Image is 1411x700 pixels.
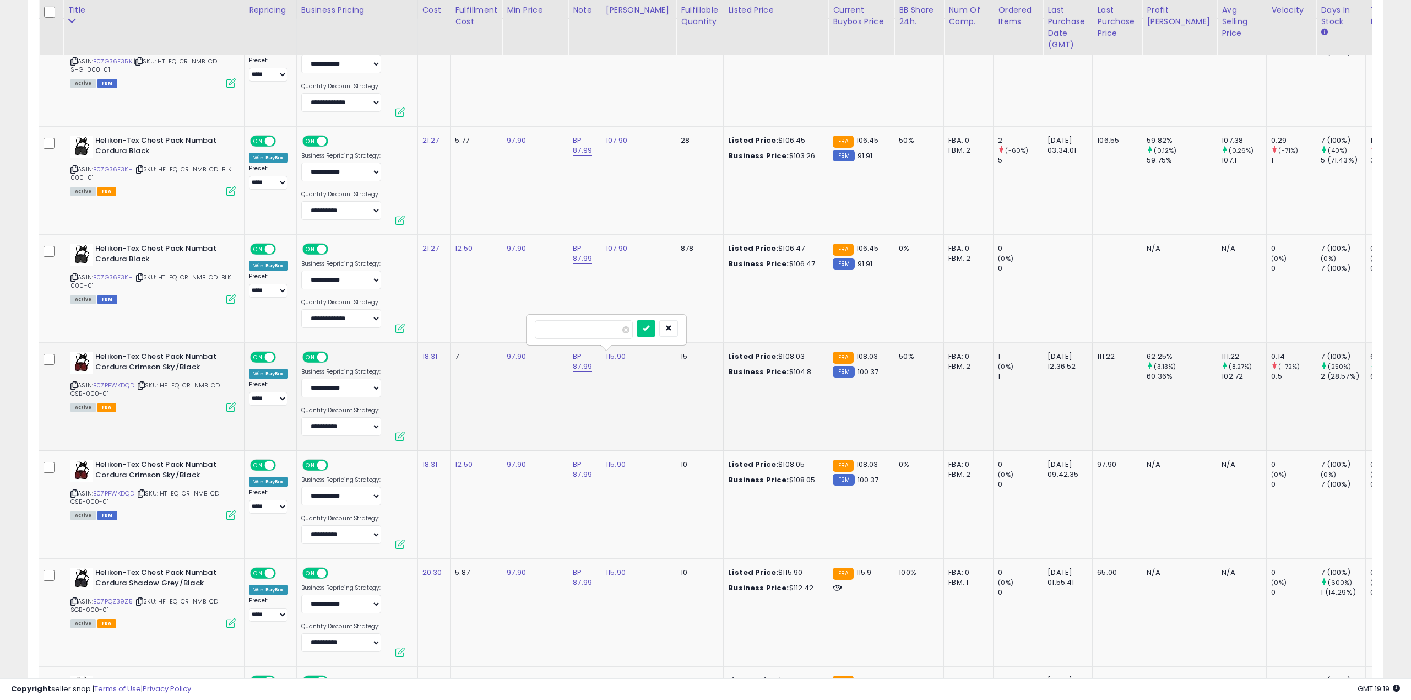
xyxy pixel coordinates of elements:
div: Win BuyBox [249,153,288,163]
div: 7 [455,352,493,362]
div: 0 [998,568,1043,578]
div: 7 (100%) [1321,263,1365,273]
div: 62.25% [1147,352,1217,362]
div: 5 (71.43%) [1321,155,1365,165]
a: 97.90 [507,243,526,254]
label: Business Repricing Strategy: [301,584,381,592]
div: ASIN: [70,136,236,195]
div: 97.90 [1097,460,1133,470]
div: 65.00 [1097,568,1133,578]
small: Days In Stock. [1321,28,1327,37]
div: N/A [1147,568,1208,578]
div: 0 [1271,244,1316,254]
div: FBA: 0 [948,460,985,470]
div: FBM: 2 [948,146,985,155]
div: 1 (14.29%) [1321,588,1365,597]
b: Business Price: [728,259,789,269]
small: (40%) [1328,146,1347,155]
div: 5.77 [455,136,493,146]
div: Fulfillment Cost [455,4,497,28]
div: $108.05 [728,475,820,485]
a: BP 87.99 [573,135,592,156]
span: All listings currently available for purchase on Amazon [70,187,96,196]
span: ON [303,569,317,578]
div: N/A [1222,568,1258,578]
div: Last Purchase Price [1097,4,1137,39]
div: Days In Stock [1321,4,1361,28]
div: 1 [998,371,1043,381]
span: FBA [97,619,116,628]
a: 107.90 [606,243,627,254]
div: FBM: 1 [948,578,985,588]
small: (3.13%) [1154,362,1176,371]
div: Business Pricing [301,4,413,16]
small: (0%) [998,254,1013,263]
small: FBM [833,150,854,161]
strong: Copyright [11,683,51,694]
span: | SKU: HF-EQ-CR-NMB-CD-BLK-000-01 [70,165,235,181]
img: 41XVbaVNVML._SL40_.jpg [70,136,93,158]
small: FBM [833,258,854,270]
small: (0%) [998,362,1013,371]
div: [PERSON_NAME] [606,4,671,16]
div: 107.1 [1222,155,1266,165]
a: BP 87.99 [573,459,592,480]
small: (-72%) [1278,362,1300,371]
a: 20.30 [422,567,442,578]
div: Preset: [249,273,288,298]
div: FBA: 0 [948,136,985,146]
span: All listings currently available for purchase on Amazon [70,79,96,88]
label: Business Repricing Strategy: [301,368,381,376]
span: 91.91 [858,150,873,161]
b: Helikon-Tex Chest Pack Numbat Cordura Crimson Sky/Black [95,460,229,483]
div: 1 [1271,155,1316,165]
div: $108.05 [728,460,820,470]
small: (-71%) [1278,146,1298,155]
b: Business Price: [728,475,789,485]
label: Business Repricing Strategy: [301,152,381,160]
span: | SKU: HT-EQ-CR-NMB-CD-BLK-000-01 [70,273,235,289]
a: 97.90 [507,351,526,362]
div: 7 (100%) [1321,480,1365,489]
span: OFF [326,245,344,254]
small: FBM [833,366,854,378]
div: ASIN: [70,244,236,303]
div: Win BuyBox [249,477,288,487]
small: (0%) [1321,254,1336,263]
div: 5 [998,155,1043,165]
a: B07G36F3KH [93,273,133,282]
div: 0 [998,244,1043,254]
a: 12.50 [455,243,473,254]
img: 41XVbaVNVML._SL40_.jpg [70,244,93,266]
div: 2 [998,136,1043,146]
div: 0 [1271,480,1316,489]
div: Win BuyBox [249,585,288,595]
span: ON [251,353,265,362]
a: 97.90 [507,567,526,578]
a: B07G36F35K [93,57,132,66]
label: Quantity Discount Strategy: [301,191,381,198]
b: Listed Price: [728,243,778,254]
a: BP 87.99 [573,567,592,588]
div: ASIN: [70,568,236,627]
div: 7 (100%) [1321,460,1365,470]
label: Business Repricing Strategy: [301,260,381,268]
div: 102.72 [1222,371,1266,381]
div: Win BuyBox [249,369,288,379]
div: 107.38 [1222,136,1266,146]
small: FBA [833,568,853,580]
b: Business Price: [728,150,789,161]
span: All listings currently available for purchase on Amazon [70,295,96,304]
div: N/A [1147,460,1208,470]
div: Velocity [1271,4,1311,16]
div: 1 [998,352,1043,362]
div: 0.29 [1271,136,1316,146]
small: FBA [833,136,853,148]
div: [DATE] 03:34:01 [1048,136,1084,155]
a: 107.90 [606,135,627,146]
b: Business Price: [728,583,789,593]
div: ASIN: [70,460,236,519]
div: ASIN: [70,28,236,87]
small: (-60%) [1005,146,1028,155]
div: 50% [899,136,935,146]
